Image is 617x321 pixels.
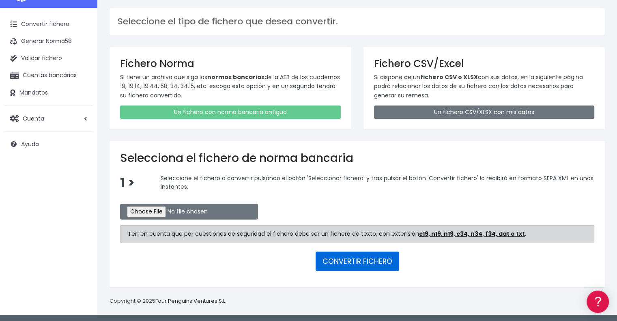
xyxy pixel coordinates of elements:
a: POWERED BY ENCHANT [112,234,156,241]
a: Cuenta [4,110,93,127]
div: Convertir ficheros [8,90,154,97]
a: Perfiles de empresas [8,140,154,153]
a: Convertir fichero [4,16,93,33]
span: Ayuda [21,140,39,148]
a: Videotutoriales [8,128,154,140]
strong: fichero CSV o XLSX [420,73,478,81]
a: General [8,174,154,187]
a: Problemas habituales [8,115,154,128]
button: Contáctanos [8,217,154,231]
span: 1 > [120,174,135,192]
h3: Fichero Norma [120,58,341,69]
a: Four Penguins Ventures S.L. [155,297,226,305]
div: Programadores [8,195,154,203]
a: Un fichero con norma bancaria antiguo [120,106,341,119]
button: CONVERTIR FICHERO [316,252,399,271]
span: Cuenta [23,114,44,122]
a: API [8,207,154,220]
a: Generar Norma58 [4,33,93,50]
h3: Fichero CSV/Excel [374,58,595,69]
p: Copyright © 2025 . [110,297,228,306]
a: Formatos [8,103,154,115]
strong: normas bancarias [207,73,264,81]
p: Si tiene un archivo que siga las de la AEB de los cuadernos 19, 19.14, 19.44, 58, 34, 34.15, etc.... [120,73,341,100]
div: Información general [8,56,154,64]
p: Si dispone de un con sus datos, en la siguiente página podrá relacionar los datos de su fichero c... [374,73,595,100]
span: Seleccione el fichero a convertir pulsando el botón 'Seleccionar fichero' y tras pulsar el botón ... [161,174,593,191]
a: Un fichero CSV/XLSX con mis datos [374,106,595,119]
div: Ten en cuenta que por cuestiones de seguridad el fichero debe ser un fichero de texto, con extens... [120,225,594,243]
h3: Seleccione el tipo de fichero que desea convertir. [118,16,597,27]
a: Validar fichero [4,50,93,67]
a: Información general [8,69,154,82]
strong: c19, n19, n19, c34, n34, f34, dat o txt [419,230,525,238]
a: Cuentas bancarias [4,67,93,84]
a: Mandatos [4,84,93,101]
h2: Selecciona el fichero de norma bancaria [120,151,594,165]
div: Facturación [8,161,154,169]
a: Ayuda [4,136,93,153]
